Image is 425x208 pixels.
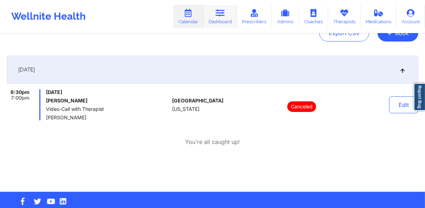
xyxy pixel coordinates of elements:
[361,5,397,28] a: Medications
[319,25,369,42] button: Export CSV
[287,101,316,112] p: Canceled
[18,66,35,73] span: [DATE]
[387,31,392,35] span: +
[299,5,328,28] a: Coaches
[272,5,299,28] a: Admins
[11,89,30,95] span: 6:30pm
[378,25,418,42] button: +Book
[172,98,223,103] span: [GEOGRAPHIC_DATA]
[172,106,200,112] span: [US_STATE]
[46,89,169,95] span: [DATE]
[397,5,425,28] a: Account
[11,95,30,101] span: 7:00pm
[185,138,240,146] p: You're all caught up!
[173,5,203,28] a: Calendar
[237,5,272,28] a: Prescribers
[389,96,418,113] button: Edit
[414,83,425,111] a: Report Bug
[46,115,169,120] span: [PERSON_NAME]
[203,5,237,28] a: Dashboard
[46,98,169,103] h6: [PERSON_NAME]
[46,106,169,112] span: Video-Call with Therapist
[328,5,361,28] a: Therapists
